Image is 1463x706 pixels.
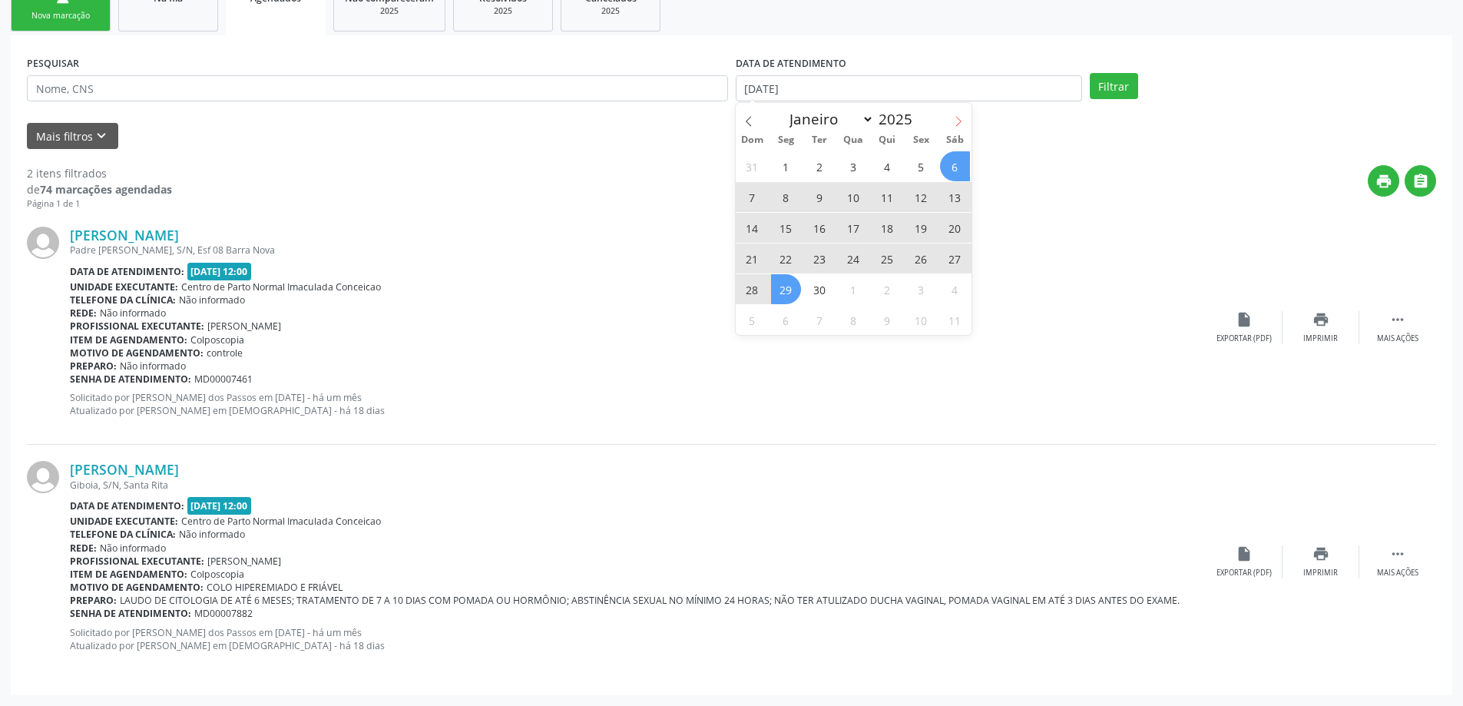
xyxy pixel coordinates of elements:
label: PESQUISAR [27,51,79,75]
span: Outubro 10, 2025 [906,305,936,335]
span: Setembro 4, 2025 [872,151,902,181]
b: Senha de atendimento: [70,373,191,386]
div: 2025 [465,5,541,17]
b: Preparo: [70,360,117,373]
span: Setembro 23, 2025 [805,244,835,273]
div: Exportar (PDF) [1216,333,1272,344]
span: Setembro 2, 2025 [805,151,835,181]
span: Setembro 18, 2025 [872,213,902,243]
i:  [1389,545,1406,562]
span: Setembro 13, 2025 [940,182,970,212]
span: [PERSON_NAME] [207,320,281,333]
div: Página 1 de 1 [27,197,172,210]
span: Outubro 9, 2025 [872,305,902,335]
input: Selecione um intervalo [736,75,1082,101]
span: Setembro 7, 2025 [737,182,767,212]
span: Não informado [100,307,166,320]
i: insert_drive_file [1236,545,1253,562]
div: 2025 [572,5,649,17]
span: Colposcopia [190,333,244,346]
div: Imprimir [1303,568,1338,578]
b: Unidade executante: [70,280,178,293]
span: Setembro 3, 2025 [839,151,869,181]
a: [PERSON_NAME] [70,461,179,478]
span: Outubro 5, 2025 [737,305,767,335]
b: Telefone da clínica: [70,293,176,307]
span: Setembro 12, 2025 [906,182,936,212]
span: [DATE] 12:00 [187,497,252,515]
div: Imprimir [1303,333,1338,344]
span: Setembro 26, 2025 [906,244,936,273]
b: Motivo de agendamento: [70,346,204,360]
img: img [27,461,59,493]
span: Setembro 27, 2025 [940,244,970,273]
span: Setembro 6, 2025 [940,151,970,181]
input: Year [874,109,925,129]
span: COLO HIPEREMIADO E FRIÁVEL [207,581,343,594]
div: Nova marcação [22,10,99,22]
b: Item de agendamento: [70,333,187,346]
span: Setembro 8, 2025 [771,182,801,212]
strong: 74 marcações agendadas [40,182,172,197]
p: Solicitado por [PERSON_NAME] dos Passos em [DATE] - há um mês Atualizado por [PERSON_NAME] em [DE... [70,391,1206,417]
span: LAUDO DE CITOLOGIA DE ATÉ 6 MESES; TRATAMENTO DE 7 A 10 DIAS COM POMADA OU HORMÔNIO; ABSTINÊNCIA ... [120,594,1180,607]
span: Outubro 4, 2025 [940,274,970,304]
b: Rede: [70,542,97,555]
span: Outubro 3, 2025 [906,274,936,304]
a: [PERSON_NAME] [70,227,179,244]
span: [DATE] 12:00 [187,263,252,280]
b: Preparo: [70,594,117,607]
b: Profissional executante: [70,555,204,568]
span: Setembro 15, 2025 [771,213,801,243]
b: Rede: [70,307,97,320]
p: Solicitado por [PERSON_NAME] dos Passos em [DATE] - há um mês Atualizado por [PERSON_NAME] em [DE... [70,626,1206,652]
b: Profissional executante: [70,320,204,333]
span: Setembro 1, 2025 [771,151,801,181]
span: Outubro 1, 2025 [839,274,869,304]
span: Colposcopia [190,568,244,581]
div: Mais ações [1377,568,1418,578]
span: Agosto 31, 2025 [737,151,767,181]
span: Ter [803,135,836,145]
div: Giboia, S/N, Santa Rita [70,479,1206,492]
i: print [1375,173,1392,190]
b: Telefone da clínica: [70,528,176,541]
input: Nome, CNS [27,75,728,101]
span: Setembro 24, 2025 [839,244,869,273]
span: Setembro 10, 2025 [839,182,869,212]
span: Setembro 5, 2025 [906,151,936,181]
span: Setembro 29, 2025 [771,274,801,304]
span: Outubro 2, 2025 [872,274,902,304]
span: Sex [904,135,938,145]
b: Data de atendimento: [70,265,184,278]
i: print [1312,311,1329,328]
div: Padre [PERSON_NAME], S/N, Esf 08 Barra Nova [70,244,1206,257]
img: img [27,227,59,259]
span: Setembro 21, 2025 [737,244,767,273]
span: Setembro 16, 2025 [805,213,835,243]
span: Qui [870,135,904,145]
span: Outubro 11, 2025 [940,305,970,335]
span: Centro de Parto Normal Imaculada Conceicao [181,280,381,293]
i:  [1412,173,1429,190]
i: print [1312,545,1329,562]
div: Mais ações [1377,333,1418,344]
button: Filtrar [1090,73,1138,99]
span: Setembro 22, 2025 [771,244,801,273]
select: Month [783,108,875,130]
span: [PERSON_NAME] [207,555,281,568]
div: 2 itens filtrados [27,165,172,181]
i:  [1389,311,1406,328]
span: Sáb [938,135,971,145]
i: keyboard_arrow_down [93,128,110,144]
span: Não informado [179,293,245,307]
b: Unidade executante: [70,515,178,528]
span: Setembro 17, 2025 [839,213,869,243]
b: Senha de atendimento: [70,607,191,620]
span: Setembro 11, 2025 [872,182,902,212]
span: Não informado [120,360,186,373]
span: Qua [836,135,870,145]
b: Item de agendamento: [70,568,187,581]
button: Mais filtroskeyboard_arrow_down [27,123,118,150]
span: Seg [769,135,803,145]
